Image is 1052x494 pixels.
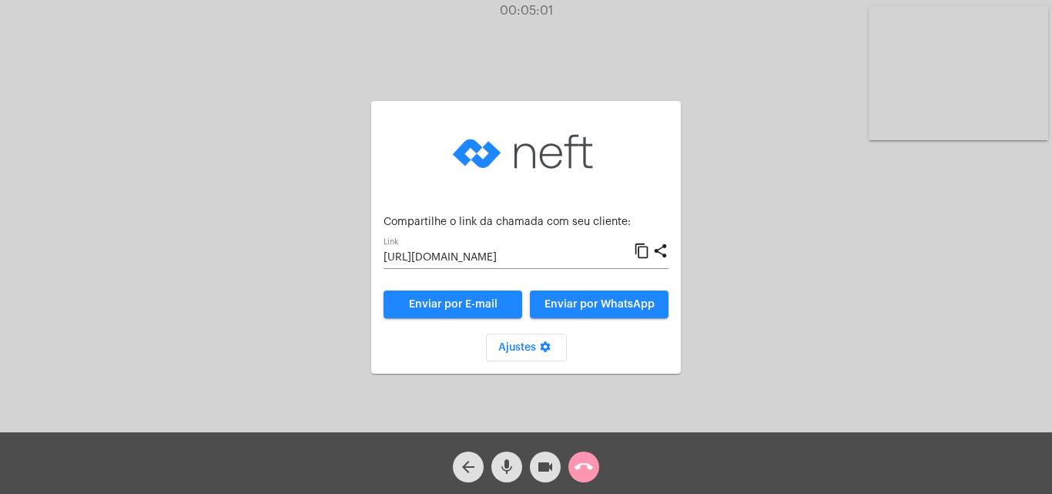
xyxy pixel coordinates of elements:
[409,299,498,310] span: Enviar por E-mail
[634,242,650,260] mat-icon: content_copy
[498,342,554,353] span: Ajustes
[530,291,668,318] button: Enviar por WhatsApp
[384,291,522,318] a: Enviar por E-mail
[449,113,603,190] img: logo-neft-novo-2.png
[384,217,668,228] p: Compartilhe o link da chamada com seu cliente:
[652,242,668,260] mat-icon: share
[500,5,553,17] span: 00:05:01
[486,334,567,361] button: Ajustes
[498,458,516,476] mat-icon: mic
[575,458,593,476] mat-icon: call_end
[536,341,554,359] mat-icon: settings
[536,458,554,476] mat-icon: videocam
[459,458,477,476] mat-icon: arrow_back
[544,299,655,310] span: Enviar por WhatsApp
